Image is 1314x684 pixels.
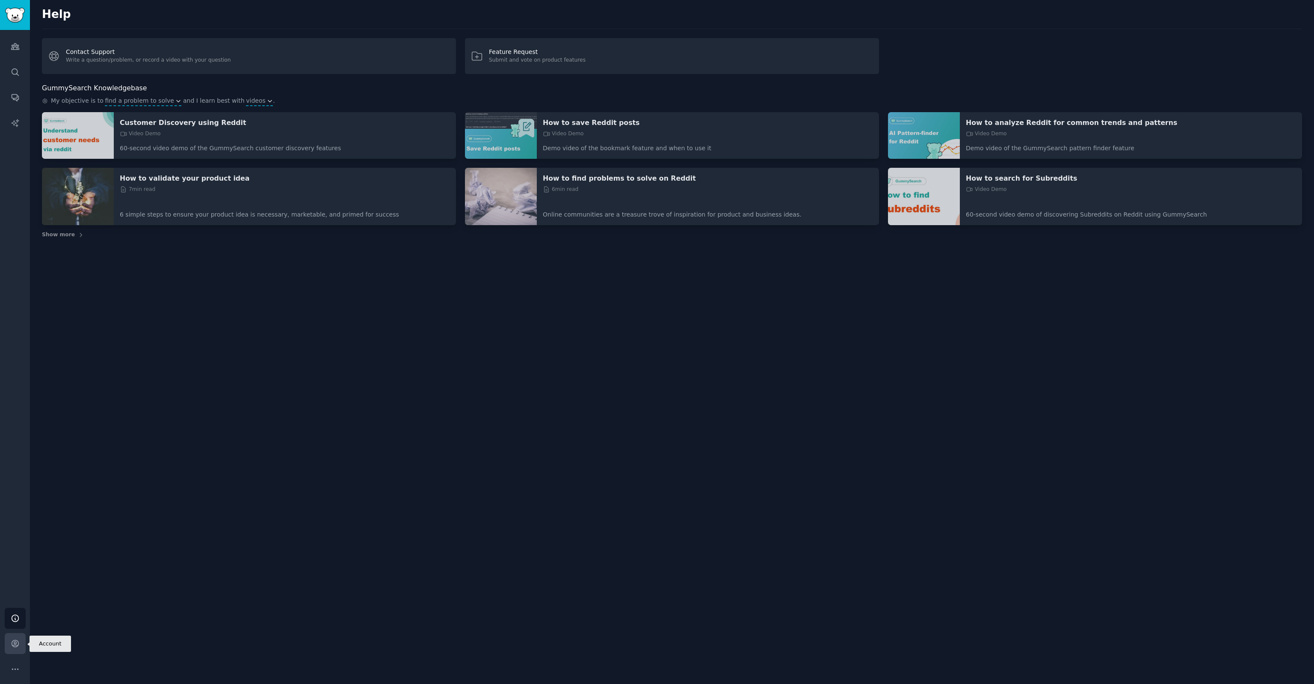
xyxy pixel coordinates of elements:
span: Video Demo [543,130,584,138]
button: videos [246,96,273,105]
span: 7 min read [120,186,155,193]
img: GummySearch logo [5,8,25,23]
span: Video Demo [120,130,161,138]
p: Demo video of the GummySearch pattern finder feature [966,138,1296,153]
span: Show more [42,231,75,239]
span: Video Demo [966,186,1007,193]
img: Customer Discovery using Reddit [42,112,114,159]
span: Video Demo [966,130,1007,138]
span: My objective is to [51,96,104,106]
p: 60-second video demo of discovering Subreddits on Reddit using GummySearch [966,204,1296,219]
div: . [42,96,1302,106]
a: How to validate your product idea [120,174,450,183]
img: How to save Reddit posts [465,112,537,159]
h2: GummySearch Knowledgebase [42,83,147,94]
span: find a problem to solve [105,96,174,105]
a: How to find problems to solve on Reddit [543,174,873,183]
span: 6 min read [543,186,578,193]
p: Online communities are a treasure trove of inspiration for product and business ideas. [543,204,873,219]
p: 6 simple steps to ensure your product idea is necessary, marketable, and primed for success [120,204,450,219]
h2: Help [42,8,1302,21]
a: Contact SupportWrite a question/problem, or record a video with your question [42,38,456,74]
img: How to find problems to solve on Reddit [465,168,537,226]
a: How to analyze Reddit for common trends and patterns [966,118,1296,127]
p: 60-second video demo of the GummySearch customer discovery features [120,138,450,153]
a: Customer Discovery using Reddit [120,118,450,127]
a: Feature RequestSubmit and vote on product features [465,38,879,74]
span: and I learn best with [183,96,245,106]
img: How to analyze Reddit for common trends and patterns [888,112,960,159]
div: Feature Request [489,48,586,57]
a: How to search for Subreddits [966,174,1296,183]
span: videos [246,96,266,105]
img: How to search for Subreddits [888,168,960,226]
button: find a problem to solve [105,96,181,105]
p: Demo video of the bookmark feature and when to use it [543,138,873,153]
img: How to validate your product idea [42,168,114,226]
a: How to save Reddit posts [543,118,873,127]
div: Submit and vote on product features [489,57,586,64]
